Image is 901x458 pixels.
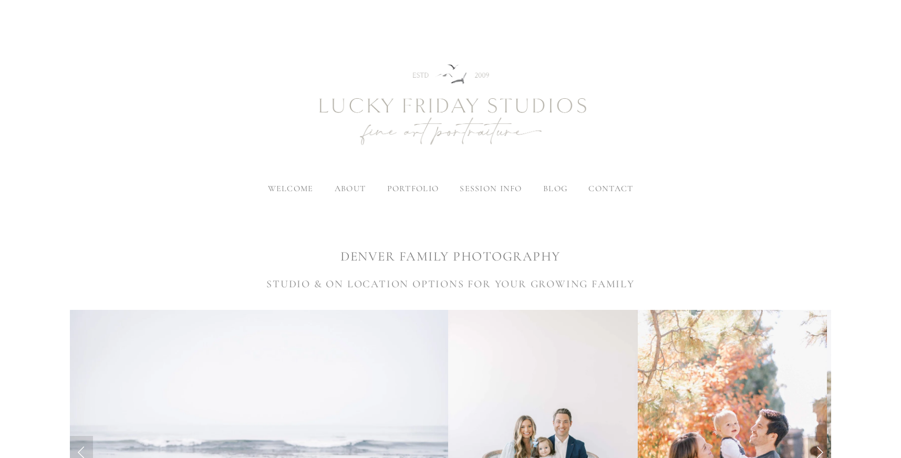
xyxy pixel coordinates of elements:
label: session info [460,183,522,194]
label: about [335,183,366,194]
a: welcome [268,183,314,194]
h3: STUDIO & ON LOCATION OPTIONS FOR YOUR GROWING FAMILY [70,276,831,292]
img: Newborn Photography Denver | Lucky Friday Studios [262,27,640,184]
a: blog [543,183,567,194]
h1: DENVER FAMILY PHOTOGRAPHY [70,247,831,266]
label: portfolio [387,183,439,194]
a: contact [588,183,633,194]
